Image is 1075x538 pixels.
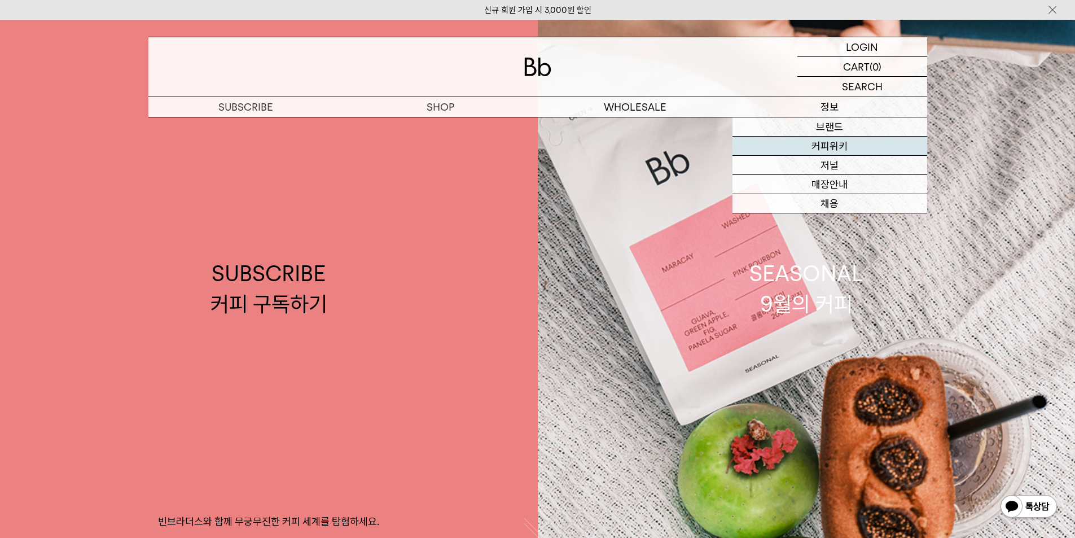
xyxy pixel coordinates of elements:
[749,259,863,318] div: SEASONAL 9월의 커피
[843,57,870,76] p: CART
[999,494,1058,521] img: 카카오톡 채널 1:1 채팅 버튼
[732,137,927,156] a: 커피위키
[797,57,927,77] a: CART (0)
[484,5,591,15] a: 신규 회원 가입 시 3,000원 할인
[732,194,927,213] a: 채용
[732,175,927,194] a: 매장안내
[797,37,927,57] a: LOGIN
[732,117,927,137] a: 브랜드
[846,37,878,56] p: LOGIN
[732,156,927,175] a: 저널
[343,97,538,117] a: SHOP
[842,77,883,97] p: SEARCH
[538,97,732,117] p: WHOLESALE
[148,97,343,117] a: SUBSCRIBE
[870,57,881,76] p: (0)
[210,259,327,318] div: SUBSCRIBE 커피 구독하기
[524,58,551,76] img: 로고
[732,97,927,117] p: 정보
